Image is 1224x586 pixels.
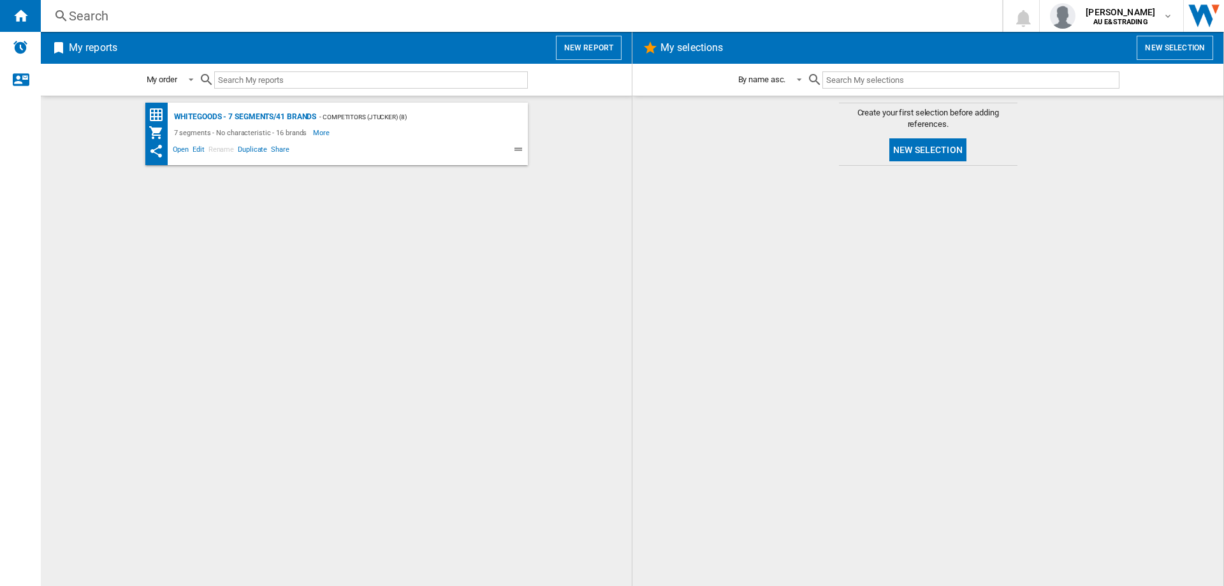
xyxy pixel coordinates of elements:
span: Edit [191,143,207,159]
div: By name asc. [738,75,786,84]
input: Search My reports [214,71,528,89]
span: Rename [207,143,236,159]
img: alerts-logo.svg [13,40,28,55]
span: [PERSON_NAME] [1086,6,1155,18]
div: My order [147,75,177,84]
span: Create your first selection before adding references. [839,107,1017,130]
span: Open [171,143,191,159]
span: Duplicate [236,143,269,159]
div: 7 segments - No characteristic - 16 brands [171,125,314,140]
span: Share [269,143,291,159]
button: New selection [1137,36,1213,60]
span: More [313,125,331,140]
div: Search [69,7,969,25]
div: Price Matrix [149,107,171,123]
button: New selection [889,138,966,161]
input: Search My selections [822,71,1119,89]
button: New report [556,36,622,60]
div: My Assortment [149,125,171,140]
div: - Competitors (jtucker) (8) [316,109,502,125]
b: AU E&STRADING [1093,18,1148,26]
h2: My reports [66,36,120,60]
img: profile.jpg [1050,3,1075,29]
h2: My selections [658,36,725,60]
ng-md-icon: This report has been shared with you [149,143,164,159]
div: WHITEGOODS - 7 segments/41 brands [171,109,317,125]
